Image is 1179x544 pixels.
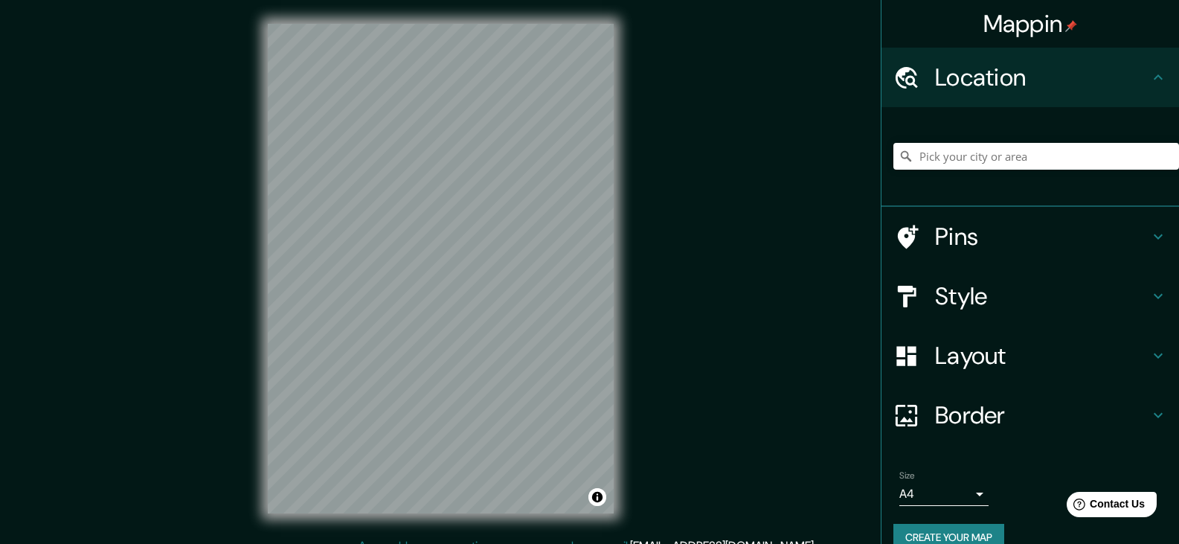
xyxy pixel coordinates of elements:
input: Pick your city or area [893,143,1179,170]
h4: Pins [935,222,1149,252]
h4: Style [935,281,1149,311]
canvas: Map [268,24,614,513]
div: Pins [881,207,1179,266]
h4: Location [935,63,1149,92]
button: Toggle attribution [588,488,606,506]
div: Location [881,48,1179,107]
h4: Layout [935,341,1149,371]
div: Layout [881,326,1179,385]
h4: Mappin [983,9,1078,39]
div: Border [881,385,1179,445]
div: A4 [899,482,989,506]
div: Style [881,266,1179,326]
h4: Border [935,400,1149,430]
img: pin-icon.png [1065,20,1077,32]
iframe: Help widget launcher [1047,486,1163,528]
label: Size [899,470,915,482]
